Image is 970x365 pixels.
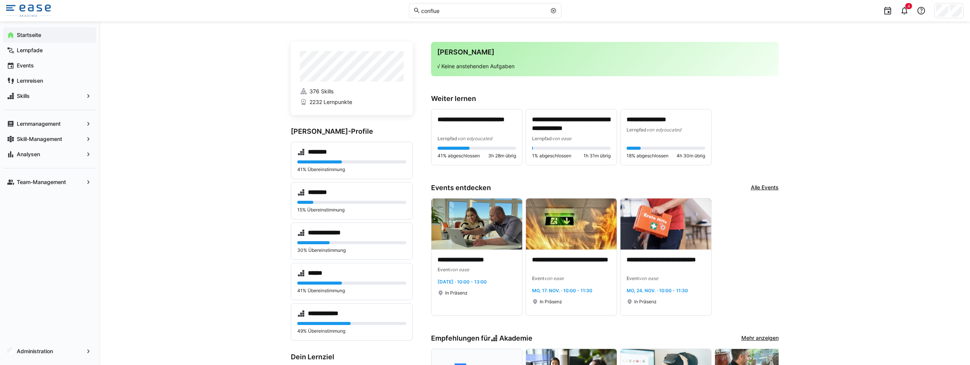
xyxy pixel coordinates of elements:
[751,184,779,192] a: Alle Events
[907,4,910,8] span: 4
[741,334,779,343] a: Mehr anzeigen
[431,184,491,192] h3: Events entdecken
[634,299,657,305] span: In Präsenz
[291,353,413,361] h3: Dein Lernziel
[297,207,406,213] p: 15% Übereinstimmung
[437,62,773,70] p: √ Keine anstehenden Aufgaben
[300,88,404,95] a: 376 Skills
[540,299,562,305] span: In Präsenz
[627,288,688,293] span: Mo, 24. Nov. · 10:00 - 11:30
[627,153,669,159] span: 18% abgeschlossen
[457,136,492,141] span: von edyoucated
[646,127,681,133] span: von edyoucated
[438,267,450,272] span: Event
[437,48,773,56] h3: [PERSON_NAME]
[532,136,552,141] span: Lernpfad
[499,334,532,343] span: Akademie
[532,153,571,159] span: 1% abgeschlossen
[431,334,533,343] h3: Empfehlungen für
[420,7,546,14] input: Skills und Lernpfade durchsuchen…
[450,267,469,272] span: von ease
[627,127,646,133] span: Lernpfad
[297,328,406,334] p: 49% Übereinstimmung
[639,275,658,281] span: von ease
[309,98,352,106] span: 2232 Lernpunkte
[526,199,617,250] img: image
[532,275,544,281] span: Event
[297,288,406,294] p: 41% Übereinstimmung
[488,153,516,159] span: 3h 28m übrig
[532,288,592,293] span: Mo, 17. Nov. · 10:00 - 11:30
[544,275,564,281] span: von ease
[297,247,406,253] p: 30% Übereinstimmung
[431,94,779,103] h3: Weiter lernen
[438,153,480,159] span: 41% abgeschlossen
[620,199,711,250] img: image
[438,279,487,285] span: [DATE] · 10:00 - 13:00
[297,166,406,173] p: 41% Übereinstimmung
[309,88,333,95] span: 376 Skills
[438,136,457,141] span: Lernpfad
[627,275,639,281] span: Event
[445,290,468,296] span: In Präsenz
[552,136,571,141] span: von ease
[677,153,705,159] span: 4h 30m übrig
[431,199,522,250] img: image
[291,127,413,136] h3: [PERSON_NAME]-Profile
[584,153,611,159] span: 1h 31m übrig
